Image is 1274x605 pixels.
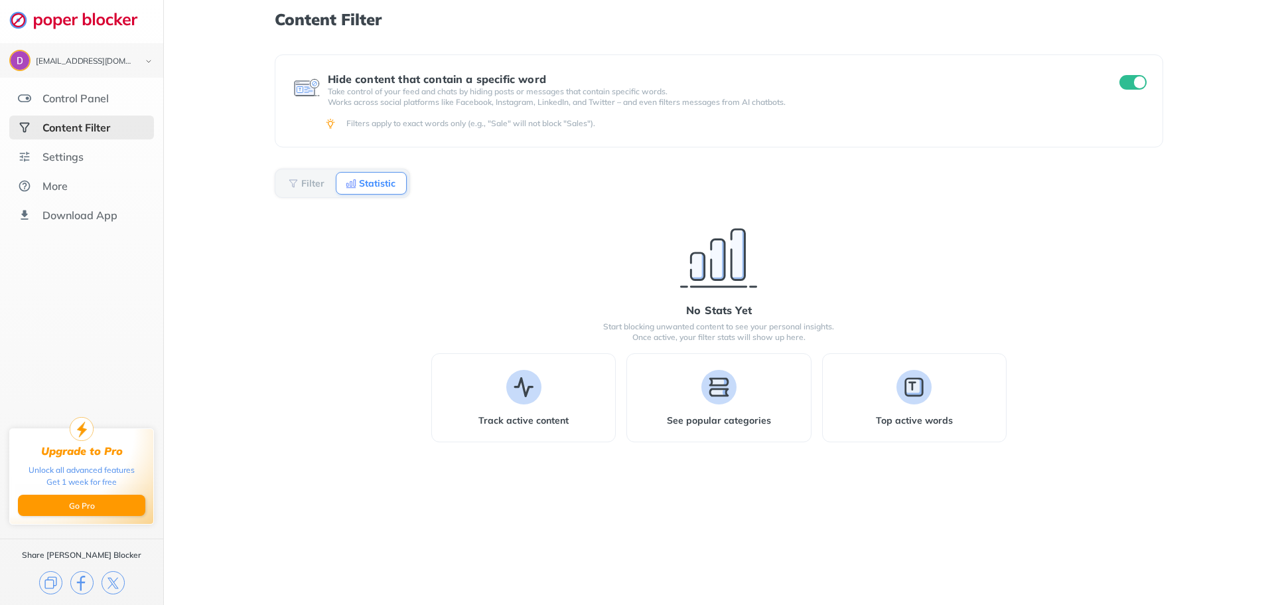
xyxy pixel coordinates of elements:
img: copy.svg [39,571,62,594]
b: See popular categories [643,415,794,426]
p: Once active, your filter stats will show up here. [431,332,1006,343]
div: Settings [42,150,84,163]
button: Go Pro [18,495,145,516]
img: social-selected.svg [18,121,31,134]
img: x.svg [102,571,125,594]
div: Unlock all advanced features [29,464,135,476]
img: download-app.svg [18,209,31,222]
div: No Stats Yet [431,304,1006,316]
img: ACg8ocLkWEF6TnC6Oyf3izhMQHln6IF25SRb7FNDSwvo-K-UjxyR2A=s96-c [11,51,29,70]
div: More [42,179,68,193]
img: Filter [288,178,299,189]
div: Filters apply to exact words only (e.g., "Sale" will not block "Sales"). [346,118,1144,129]
h1: Content Filter [275,11,1163,28]
div: hurley924@gmail.com [36,57,134,66]
div: Download App [42,209,117,222]
p: Start blocking unwanted content to see your personal insights. [431,321,1006,332]
div: Hide content that contain a specific word [328,73,1095,85]
img: features.svg [18,92,31,105]
b: Filter [301,179,324,187]
b: Statistic [359,179,395,187]
div: Share [PERSON_NAME] Blocker [22,550,141,561]
p: Works across social platforms like Facebook, Instagram, LinkedIn, and Twitter – and even filters ... [328,97,1095,108]
img: upgrade-to-pro.svg [70,417,94,441]
p: Take control of your feed and chats by hiding posts or messages that contain specific words. [328,86,1095,97]
b: Track active content [448,415,599,426]
img: about.svg [18,179,31,193]
div: Control Panel [42,92,109,105]
img: Statistic [346,178,356,189]
img: settings.svg [18,150,31,163]
img: chevron-bottom-black.svg [141,54,157,68]
div: Get 1 week for free [46,476,117,488]
img: facebook.svg [70,571,94,594]
div: Upgrade to Pro [41,445,123,458]
div: Content Filter [42,121,110,134]
b: Top active words [839,415,990,426]
img: logo-webpage.svg [9,11,152,29]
